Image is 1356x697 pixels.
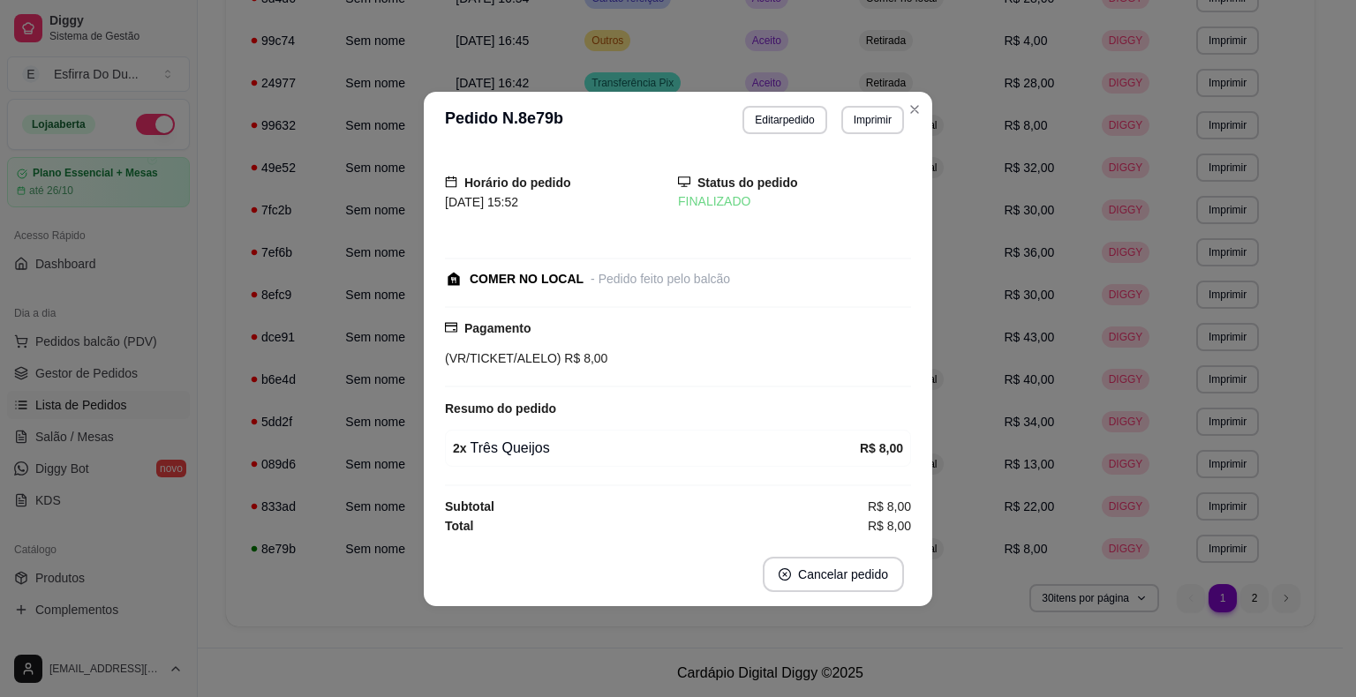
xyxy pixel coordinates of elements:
[445,176,457,188] span: calendar
[464,321,531,335] strong: Pagamento
[445,106,563,134] h3: Pedido N. 8e79b
[697,176,798,190] strong: Status do pedido
[678,192,911,211] div: FINALIZADO
[868,516,911,536] span: R$ 8,00
[561,351,607,365] span: R$ 8,00
[742,106,826,134] button: Editarpedido
[453,441,467,455] strong: 2 x
[841,106,904,134] button: Imprimir
[900,95,929,124] button: Close
[779,568,791,581] span: close-circle
[445,499,494,513] strong: Subtotal
[868,497,911,516] span: R$ 8,00
[763,557,904,592] button: close-circleCancelar pedido
[591,270,730,289] div: - Pedido feito pelo balcão
[470,270,584,289] div: COMER NO LOCAL
[464,176,571,190] strong: Horário do pedido
[445,351,561,365] span: (VR/TICKET/ALELO)
[860,441,903,455] strong: R$ 8,00
[445,321,457,334] span: credit-card
[445,195,518,209] span: [DATE] 15:52
[445,519,473,533] strong: Total
[678,176,690,188] span: desktop
[453,438,860,459] div: Três Queijos
[445,401,556,416] strong: Resumo do pedido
